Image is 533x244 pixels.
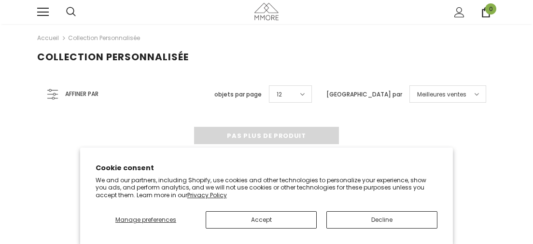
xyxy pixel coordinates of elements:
[96,176,438,199] p: We and our partners, including Shopify, use cookies and other technologies to personalize your ex...
[37,32,59,44] a: Accueil
[485,3,496,14] span: 0
[115,216,176,224] span: Manage preferences
[481,7,491,17] a: 0
[65,89,98,99] span: Affiner par
[417,90,466,99] span: Meilleures ventes
[277,90,282,99] span: 12
[326,90,402,99] label: [GEOGRAPHIC_DATA] par
[254,3,279,20] img: Cas MMORE
[37,50,189,64] span: Collection personnalisée
[326,211,437,229] button: Decline
[187,191,227,199] a: Privacy Policy
[68,34,140,42] a: Collection personnalisée
[96,211,196,229] button: Manage preferences
[96,163,438,173] h2: Cookie consent
[206,211,317,229] button: Accept
[214,90,262,99] label: objets par page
